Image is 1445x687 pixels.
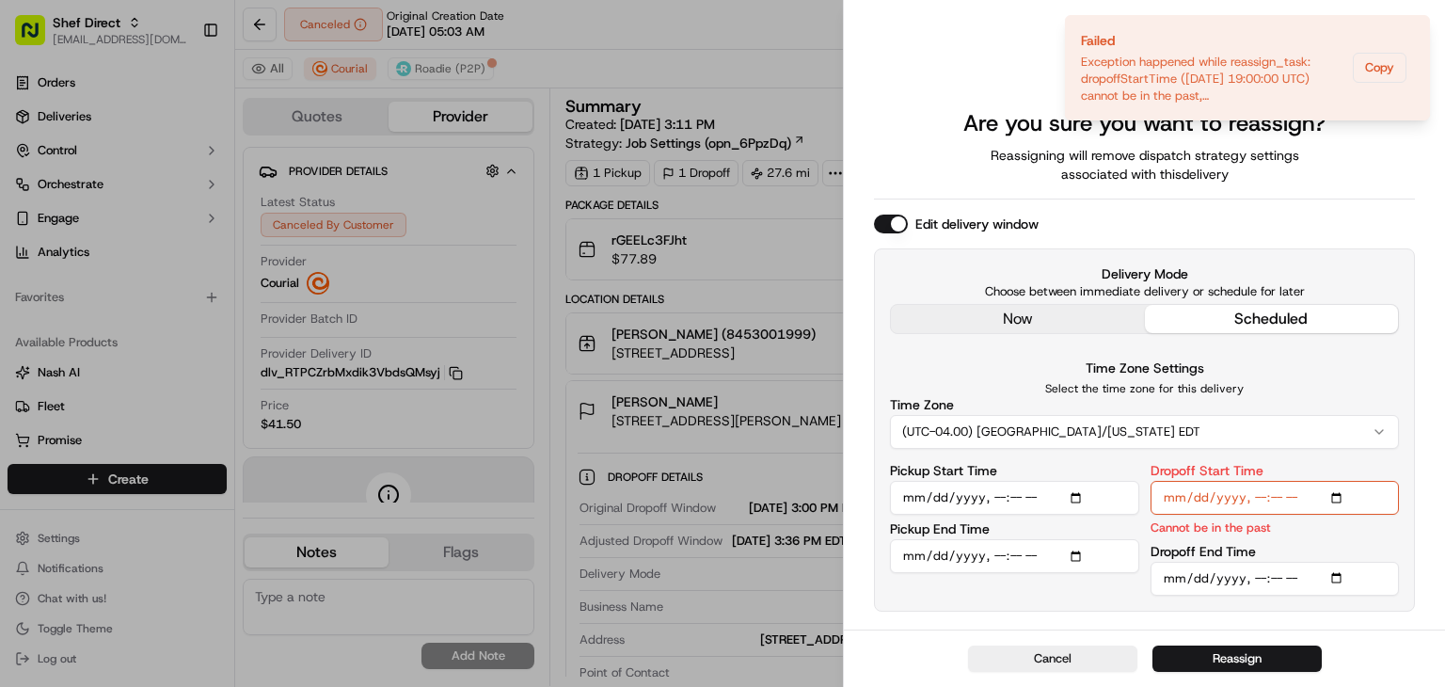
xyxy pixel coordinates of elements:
span: Pylon [187,319,228,333]
p: Select the time zone for this delivery [890,381,1399,396]
p: Cannot be in the past [1151,519,1271,536]
label: Dropoff Start Time [1151,464,1263,477]
a: Powered byPylon [133,318,228,333]
span: API Documentation [178,273,302,292]
div: ? [1115,40,1175,101]
button: Cancel [968,646,1137,672]
label: Time Zone [890,398,954,411]
label: Delivery Mode [890,264,1399,283]
h2: Are you sure you want to reassign? [963,108,1326,138]
input: Got a question? Start typing here... [49,121,339,141]
span: Reassigning will remove dispatch strategy settings associated with this delivery [964,146,1326,184]
label: Time Zone Settings [1086,359,1204,376]
a: 💻API Documentation [151,265,310,299]
a: 📗Knowledge Base [11,265,151,299]
label: Dropoff End Time [1151,545,1256,558]
div: 💻 [159,275,174,290]
label: Edit delivery window [915,215,1039,233]
div: We're available if you need us! [64,199,238,214]
p: Choose between immediate delivery or schedule for later [890,283,1399,300]
div: 📗 [19,275,34,290]
button: scheduled [1145,305,1399,333]
label: Pickup End Time [890,522,990,535]
div: Start new chat [64,180,309,199]
button: Start new chat [320,185,342,208]
img: 1736555255976-a54dd68f-1ca7-489b-9aae-adbdc363a1c4 [19,180,53,214]
span: Knowledge Base [38,273,144,292]
button: now [891,305,1145,333]
label: Pickup Start Time [890,464,997,477]
img: Nash [19,19,56,56]
button: Reassign [1152,646,1322,672]
p: Welcome 👋 [19,75,342,105]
